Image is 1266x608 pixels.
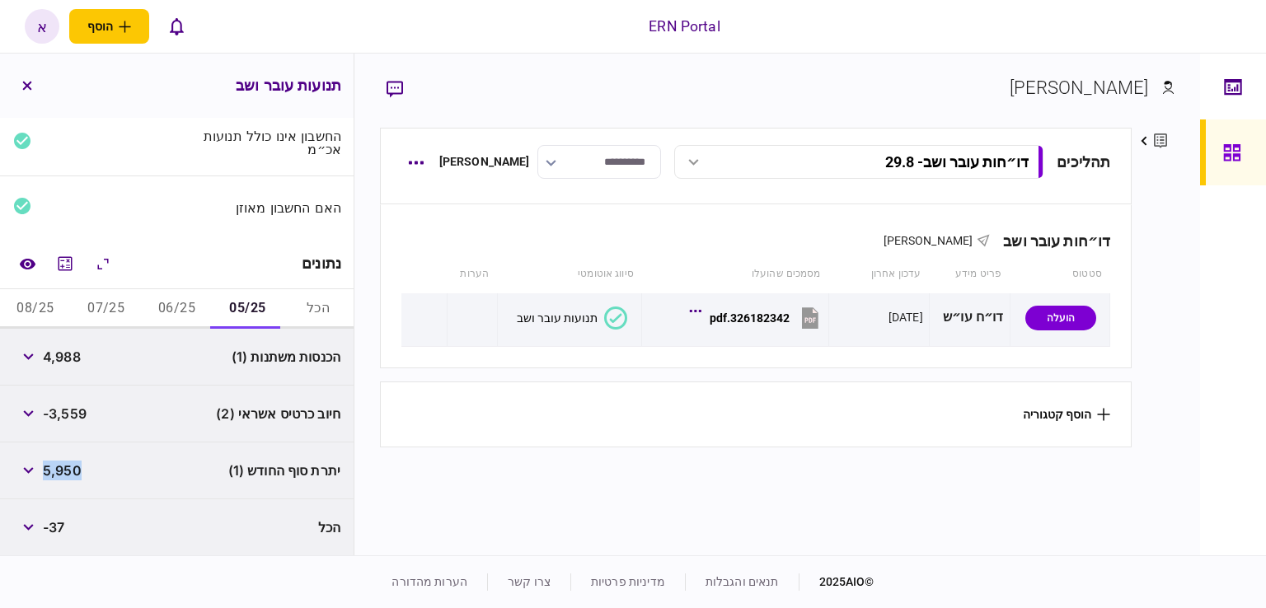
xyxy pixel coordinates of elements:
[591,575,665,588] a: מדיניות פרטיות
[929,255,1010,293] th: פריט מידע
[1010,255,1110,293] th: סטטוס
[159,9,194,44] button: פתח רשימת התראות
[71,289,142,329] button: 07/25
[302,255,341,272] div: נתונים
[517,306,627,330] button: תנועות עובר ושב
[228,461,340,480] span: יתרת סוף החודש (1)
[642,255,829,293] th: מסמכים שהועלו
[517,311,598,325] div: תנועות עובר ושב
[43,517,64,537] span: -37
[25,9,59,44] button: א
[184,201,342,214] div: האם החשבון מאוזן
[799,573,874,591] div: © 2025 AIO
[232,347,340,367] span: הכנסות משתנות (1)
[674,145,1043,179] button: דו״חות עובר ושב- 29.8
[142,289,213,329] button: 06/25
[43,461,82,480] span: 5,950
[236,78,341,93] h3: תנועות עובר ושב
[990,232,1110,250] div: דו״חות עובר ושב
[649,16,720,37] div: ERN Portal
[43,347,81,367] span: 4,988
[885,153,1029,171] div: דו״חות עובר ושב - 29.8
[884,234,973,247] span: [PERSON_NAME]
[1010,74,1149,101] div: [PERSON_NAME]
[43,404,87,423] span: -3,559
[706,575,779,588] a: תנאים והגבלות
[1057,151,1110,173] div: תהליכים
[50,249,80,278] button: מחשבון
[710,311,790,325] div: 326182342.pdf
[889,309,923,325] div: [DATE]
[508,575,551,588] a: צרו קשר
[448,255,497,293] th: הערות
[1025,306,1096,330] div: הועלה
[935,299,1004,336] div: דו״ח עו״ש
[318,517,340,537] span: הכל
[693,299,823,336] button: 326182342.pdf
[497,255,642,293] th: סיווג אוטומטי
[283,289,354,329] button: הכל
[212,289,283,329] button: 05/25
[88,249,118,278] button: הרחב\כווץ הכל
[216,404,340,423] span: חיוב כרטיס אשראי (2)
[69,9,149,44] button: פתח תפריט להוספת לקוח
[1023,408,1110,421] button: הוסף קטגוריה
[829,255,930,293] th: עדכון אחרון
[184,129,342,156] div: החשבון אינו כולל תנועות אכ״מ
[12,249,42,278] a: השוואה למסמך
[392,575,467,588] a: הערות מהדורה
[439,153,530,171] div: [PERSON_NAME]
